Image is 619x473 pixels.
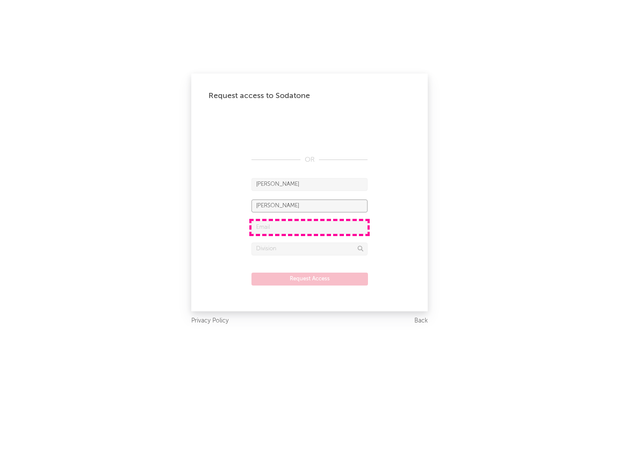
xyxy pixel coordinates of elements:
[251,243,368,255] input: Division
[208,91,411,101] div: Request access to Sodatone
[191,316,229,326] a: Privacy Policy
[251,178,368,191] input: First Name
[251,273,368,286] button: Request Access
[251,155,368,165] div: OR
[414,316,428,326] a: Back
[251,221,368,234] input: Email
[251,200,368,212] input: Last Name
